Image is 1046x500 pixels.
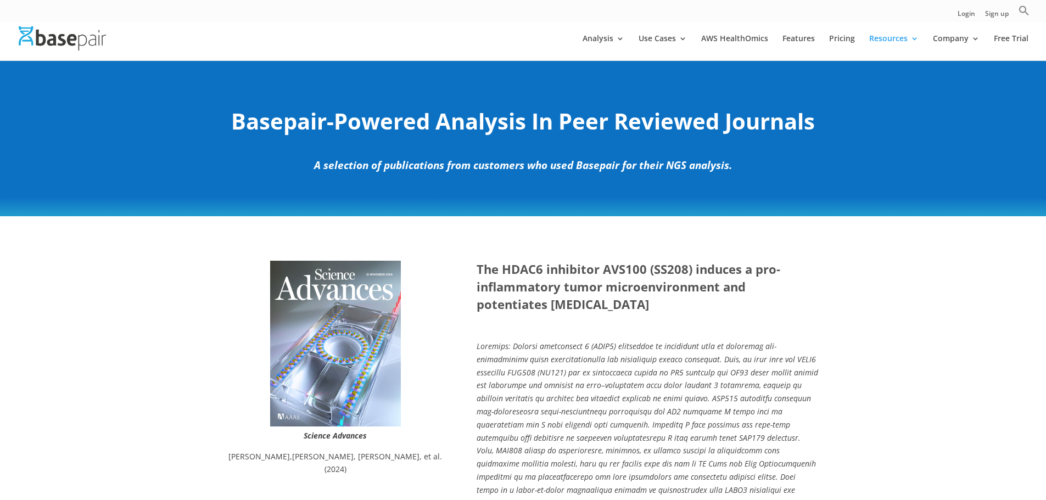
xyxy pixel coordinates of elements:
[829,35,855,60] a: Pricing
[231,106,815,136] strong: Basepair-Powered Analysis In Peer Reviewed Journals
[228,451,290,462] span: [PERSON_NAME]
[1019,5,1030,16] svg: Search
[869,35,919,60] a: Resources
[994,35,1028,60] a: Free Trial
[701,35,768,60] a: AWS HealthOmics
[304,430,367,441] em: Science Advances
[477,261,780,312] strong: The HDAC6 inhibitor AVS100 (SS208) induces a pro-inflammatory tumor microenvironment and potentia...
[19,26,106,50] img: Basepair
[933,35,980,60] a: Company
[270,261,401,426] img: sciadv.2024.10.issue-46.largecover
[985,10,1009,22] a: Sign up
[782,35,815,60] a: Features
[227,450,444,476] p: , 2024)
[639,35,687,60] a: Use Cases
[292,451,356,462] span: [PERSON_NAME],
[325,451,443,475] span: [PERSON_NAME], et al. (
[314,158,732,172] em: A selection of publications from customers who used Basepair for their NGS analysis.
[583,35,624,60] a: Analysis
[958,10,975,22] a: Login
[1019,5,1030,22] a: Search Icon Link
